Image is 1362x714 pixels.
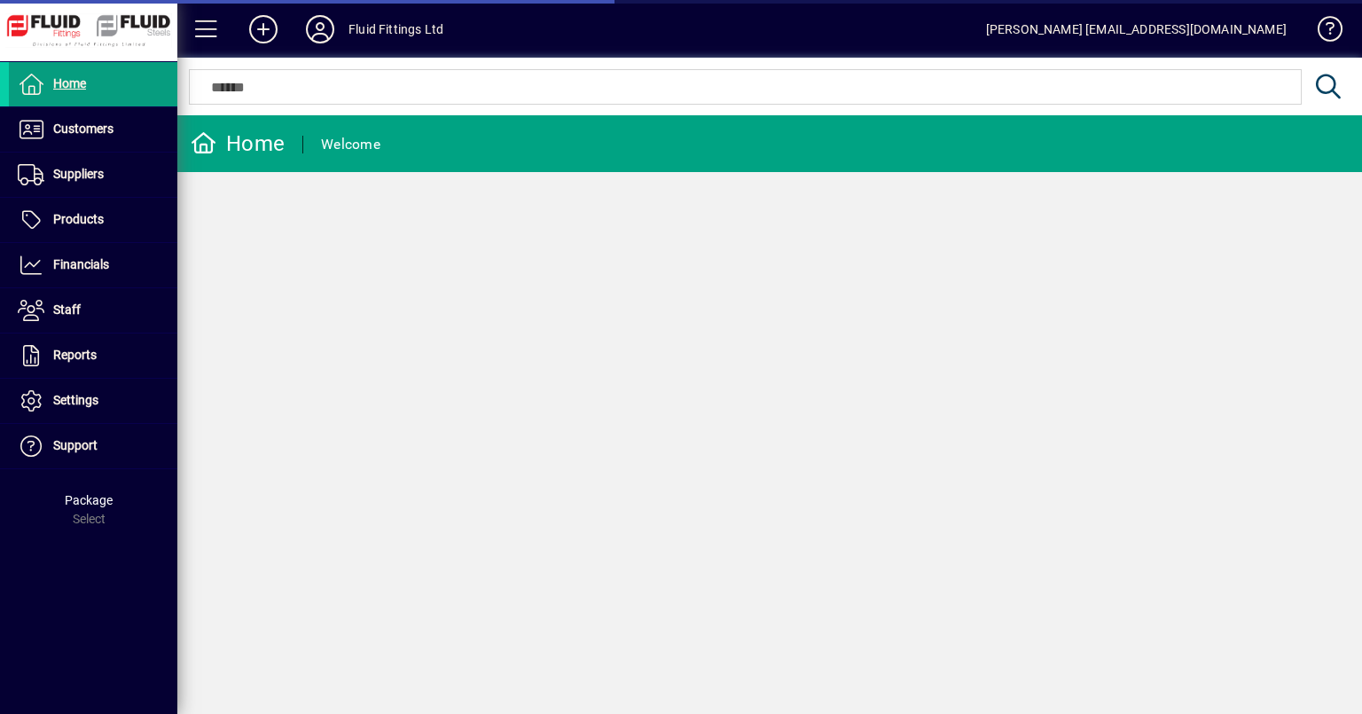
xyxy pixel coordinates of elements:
[9,198,177,242] a: Products
[235,13,292,45] button: Add
[53,302,81,317] span: Staff
[9,333,177,378] a: Reports
[53,348,97,362] span: Reports
[9,379,177,423] a: Settings
[53,257,109,271] span: Financials
[53,122,113,136] span: Customers
[53,212,104,226] span: Products
[9,107,177,152] a: Customers
[986,15,1287,43] div: [PERSON_NAME] [EMAIL_ADDRESS][DOMAIN_NAME]
[53,76,86,90] span: Home
[53,167,104,181] span: Suppliers
[348,15,443,43] div: Fluid Fittings Ltd
[191,129,285,158] div: Home
[1304,4,1340,61] a: Knowledge Base
[9,424,177,468] a: Support
[9,288,177,333] a: Staff
[53,393,98,407] span: Settings
[65,493,113,507] span: Package
[292,13,348,45] button: Profile
[321,130,380,159] div: Welcome
[9,153,177,197] a: Suppliers
[9,243,177,287] a: Financials
[53,438,98,452] span: Support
